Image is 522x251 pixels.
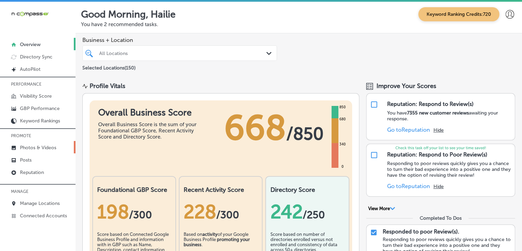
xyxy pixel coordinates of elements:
[20,145,56,151] p: Photos & Videos
[433,184,444,189] button: Hide
[20,200,60,206] p: Manage Locations
[20,106,60,111] p: GBP Performance
[20,66,40,72] p: AutoPilot
[97,200,171,223] div: 198
[20,118,60,124] p: Keyword Rankings
[184,186,258,194] h2: Recent Activity Score
[99,50,267,56] div: All Locations
[420,215,462,221] div: Completed To Dos
[387,183,430,189] a: Go toReputation
[387,110,511,122] p: You have awaiting your response.
[20,213,67,219] p: Connected Accounts
[20,42,40,47] p: Overview
[366,206,397,212] button: View More
[387,161,511,178] p: Responding to poor reviews quickly gives you a chance to turn their bad experience into a positiv...
[383,228,459,235] p: Responded to poor Review(s).
[216,209,239,221] span: /300
[387,151,487,158] div: Reputation: Respond to Poor Review(s)
[26,41,61,45] div: Domain Overview
[338,142,347,147] div: 340
[20,54,53,60] p: Directory Sync
[202,232,218,237] b: activity
[20,157,32,163] p: Posts
[184,237,250,247] b: promoting your business
[11,18,16,23] img: website_grey.svg
[19,40,24,45] img: tab_domain_overview_orange.svg
[82,37,277,43] span: Business + Location
[98,121,201,140] div: Overall Business Score is the sum of your Foundational GBP Score, Recent Activity Score and Direc...
[11,11,49,17] img: 660ab0bf-5cc7-4cb8-ba1c-48b5ae0f18e60NCTV_CLogo_TV_Black_-500x88.png
[387,127,430,133] a: Go toReputation
[340,164,345,170] div: 0
[387,101,474,107] div: Reputation: Respond to Review(s)
[367,146,515,150] p: Check this task off your list to see your time saved!
[184,200,258,223] div: 228
[376,82,436,90] span: Improve Your Scores
[11,11,16,17] img: logo_orange.svg
[433,127,444,133] button: Hide
[82,62,136,71] p: Selected Locations ( 150 )
[270,200,344,223] div: 242
[90,82,125,90] div: Profile Vitals
[407,110,469,116] strong: 7355 new customer reviews
[18,18,76,23] div: Domain: [DOMAIN_NAME]
[76,41,116,45] div: Keywords by Traffic
[270,186,344,194] h2: Directory Score
[19,11,34,17] div: v 4.0.25
[98,107,201,118] h1: Overall Business Score
[338,105,347,110] div: 850
[129,209,152,221] span: / 300
[68,40,74,45] img: tab_keywords_by_traffic_grey.svg
[286,123,324,144] span: / 850
[224,107,286,149] span: 668
[81,9,176,20] p: Good Morning, Hailie
[302,209,325,221] span: /250
[20,93,52,99] p: Visibility Score
[418,7,499,21] span: Keyword Ranking Credits: 720
[97,186,171,194] h2: Foundational GBP Score
[20,170,44,175] p: Reputation
[338,117,347,122] div: 680
[81,21,517,28] p: You have 2 recommended tasks.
